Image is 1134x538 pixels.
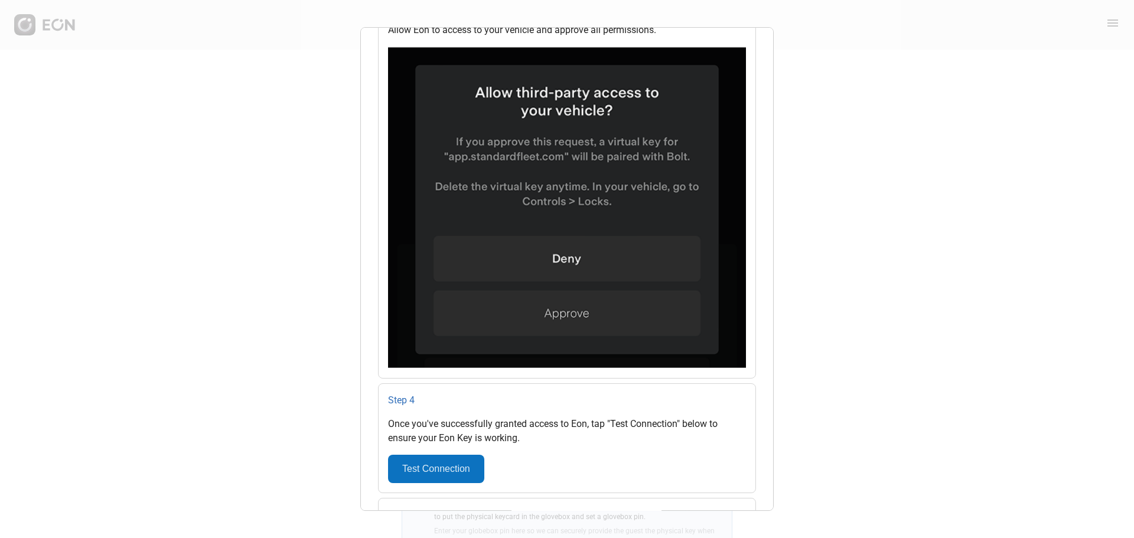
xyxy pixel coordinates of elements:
p: Once you've successfully granted access to Eon, tap "Test Connection" below to ensure your Eon Ke... [388,418,746,446]
p: Step 4 [388,394,746,408]
button: Test Connection [388,455,484,484]
img: setup-virtual-key-1 [388,47,746,369]
p: Allow Eon to access to your vehicle and approve all permissions. [388,23,746,37]
p: Step 5 [388,508,746,523]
